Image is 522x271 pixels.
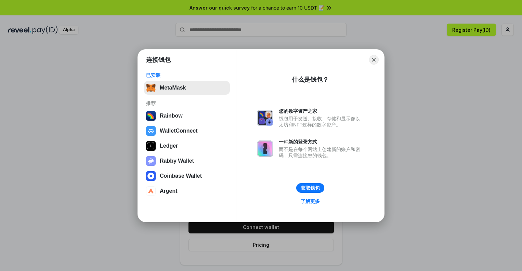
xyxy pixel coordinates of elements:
img: svg+xml,%3Csvg%20xmlns%3D%22http%3A%2F%2Fwww.w3.org%2F2000%2Fsvg%22%20width%3D%2228%22%20height%3... [146,141,156,151]
div: 了解更多 [301,198,320,204]
img: svg+xml,%3Csvg%20xmlns%3D%22http%3A%2F%2Fwww.w3.org%2F2000%2Fsvg%22%20fill%3D%22none%22%20viewBox... [146,156,156,166]
img: svg+xml,%3Csvg%20xmlns%3D%22http%3A%2F%2Fwww.w3.org%2F2000%2Fsvg%22%20fill%3D%22none%22%20viewBox... [257,140,273,157]
div: WalletConnect [160,128,198,134]
a: 了解更多 [297,197,324,206]
div: 推荐 [146,100,228,106]
button: Ledger [144,139,230,153]
div: 您的数字资产之家 [279,108,364,114]
img: svg+xml,%3Csvg%20width%3D%22120%22%20height%3D%22120%22%20viewBox%3D%220%200%20120%20120%22%20fil... [146,111,156,121]
div: 已安装 [146,72,228,78]
img: svg+xml,%3Csvg%20fill%3D%22none%22%20height%3D%2233%22%20viewBox%3D%220%200%2035%2033%22%20width%... [146,83,156,93]
h1: 连接钱包 [146,56,171,64]
button: 获取钱包 [296,183,324,193]
div: 一种新的登录方式 [279,139,364,145]
div: 什么是钱包？ [292,76,329,84]
button: Coinbase Wallet [144,169,230,183]
div: MetaMask [160,85,186,91]
button: Rabby Wallet [144,154,230,168]
button: Rainbow [144,109,230,123]
div: 钱包用于发送、接收、存储和显示像以太坊和NFT这样的数字资产。 [279,116,364,128]
div: Ledger [160,143,178,149]
img: svg+xml,%3Csvg%20xmlns%3D%22http%3A%2F%2Fwww.w3.org%2F2000%2Fsvg%22%20fill%3D%22none%22%20viewBox... [257,110,273,126]
button: MetaMask [144,81,230,95]
div: 而不是在每个网站上创建新的账户和密码，只需连接您的钱包。 [279,146,364,159]
div: 获取钱包 [301,185,320,191]
img: svg+xml,%3Csvg%20width%3D%2228%22%20height%3D%2228%22%20viewBox%3D%220%200%2028%2028%22%20fill%3D... [146,186,156,196]
div: Rabby Wallet [160,158,194,164]
img: svg+xml,%3Csvg%20width%3D%2228%22%20height%3D%2228%22%20viewBox%3D%220%200%2028%2028%22%20fill%3D... [146,126,156,136]
div: Argent [160,188,178,194]
div: Coinbase Wallet [160,173,202,179]
button: Argent [144,184,230,198]
img: svg+xml,%3Csvg%20width%3D%2228%22%20height%3D%2228%22%20viewBox%3D%220%200%2028%2028%22%20fill%3D... [146,171,156,181]
div: Rainbow [160,113,183,119]
button: Close [369,55,379,65]
button: WalletConnect [144,124,230,138]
